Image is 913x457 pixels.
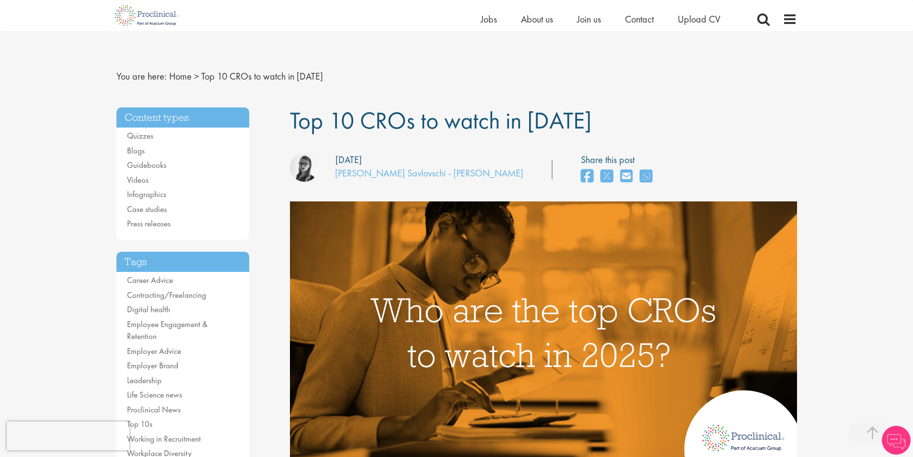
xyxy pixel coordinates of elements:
[127,389,182,400] a: Life Science news
[127,160,166,170] a: Guidebooks
[127,434,201,444] a: Working in Recruitment
[127,319,208,342] a: Employee Engagement & Retention
[640,166,652,187] a: share on whats app
[521,13,553,25] a: About us
[335,167,523,179] a: [PERSON_NAME] Savlovschi - [PERSON_NAME]
[7,422,129,450] iframe: reCAPTCHA
[581,153,657,167] label: Share this post
[116,70,167,82] span: You are here:
[127,218,171,229] a: Press releases
[169,70,192,82] a: breadcrumb link
[290,105,591,136] span: Top 10 CROs to watch in [DATE]
[127,360,178,371] a: Employer Brand
[127,375,162,386] a: Leadership
[127,145,145,156] a: Blogs
[577,13,601,25] a: Join us
[620,166,633,187] a: share on email
[194,70,199,82] span: >
[882,426,911,455] img: Chatbot
[127,189,166,199] a: Infographics
[127,175,149,185] a: Videos
[127,290,206,300] a: Contracting/Freelancing
[127,419,152,429] a: Top 10s
[116,252,250,272] h3: Tags
[127,275,173,285] a: Career Advice
[127,304,170,315] a: Digital health
[601,166,613,187] a: share on twitter
[127,404,181,415] a: Proclinical News
[116,107,250,128] h3: Content types
[481,13,497,25] a: Jobs
[335,153,362,167] div: [DATE]
[127,130,153,141] a: Quizzes
[127,346,181,356] a: Employer Advice
[625,13,654,25] a: Contact
[678,13,720,25] a: Upload CV
[581,166,593,187] a: share on facebook
[201,70,323,82] span: Top 10 CROs to watch in [DATE]
[127,204,167,214] a: Case studies
[290,153,319,182] img: Theodora Savlovschi - Wicks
